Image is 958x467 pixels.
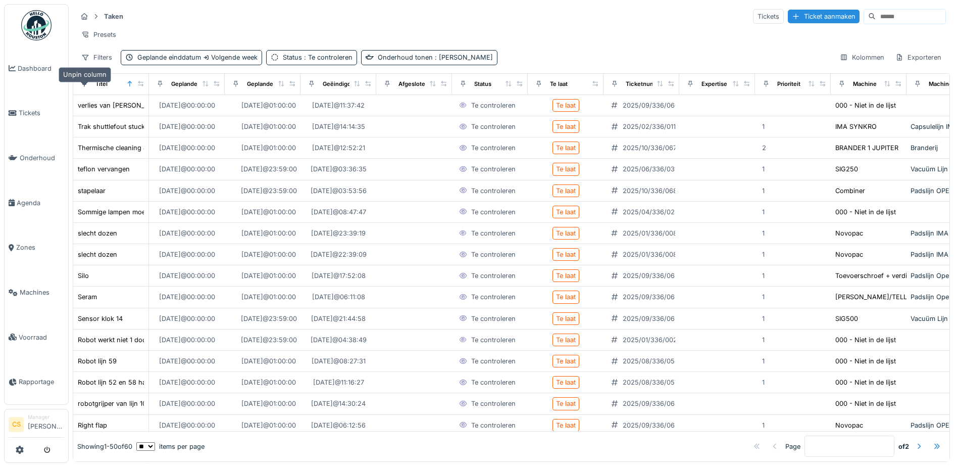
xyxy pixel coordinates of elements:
div: [DATE] @ 00:00:00 [159,228,215,238]
div: [DATE] @ 00:00:00 [159,314,215,323]
div: slecht dozen [78,250,117,259]
div: [DATE] @ 00:00:00 [159,250,215,259]
div: Te controleren [471,292,516,302]
div: Combiner [835,186,865,196]
div: [DATE] @ 00:00:00 [159,399,215,408]
div: stapelaar [78,186,106,196]
div: 2025/01/336/00813 [623,228,684,238]
div: 2025/08/336/05813 [623,356,685,366]
div: Te laat [556,356,576,366]
a: Agenda [5,180,68,225]
div: 1 [762,314,765,323]
div: [DATE] @ 23:39:19 [311,228,366,238]
div: Te laat [556,186,576,196]
div: Te laat [556,399,576,408]
a: Machines [5,270,68,315]
span: : [PERSON_NAME] [433,54,493,61]
div: 000 - Niet in de lijst [835,356,896,366]
div: Te controleren [471,122,516,131]
div: Te controleren [471,207,516,217]
div: Te laat [556,271,576,281]
div: 2025/10/336/06780 [623,143,685,153]
div: Te controleren [471,101,516,110]
div: [DATE] @ 08:27:31 [312,356,366,366]
div: Novopac [835,250,863,259]
a: Zones [5,225,68,270]
div: Te laat [556,101,576,110]
span: Tickets [19,108,64,118]
div: 2025/09/336/06384 [623,292,687,302]
div: Seram [78,292,97,302]
div: [DATE] @ 06:12:56 [311,421,366,430]
div: Te laat [556,143,576,153]
div: 2025/09/336/06514 [623,314,685,323]
div: Te controleren [471,228,516,238]
div: Te laat [556,292,576,302]
div: [DATE] @ 01:00:00 [241,207,296,217]
li: CS [9,417,24,432]
div: [DATE] @ 08:47:47 [311,207,366,217]
div: 1 [762,378,765,387]
span: Zones [16,243,64,252]
div: 000 - Niet in de lijst [835,207,896,217]
div: Trak shuttlefout stuck [78,122,145,131]
div: Te laat [556,421,576,430]
div: [DATE] @ 01:00:00 [241,143,296,153]
div: [DATE] @ 23:59:00 [241,314,297,323]
strong: Taken [100,12,127,21]
div: Ticketnummer [626,80,666,88]
div: [DATE] @ 17:52:08 [312,271,366,281]
div: Robot lijn 59 [78,356,117,366]
span: Onderhoud [20,153,64,163]
div: Silo [78,271,89,281]
div: [DATE] @ 00:00:00 [159,101,215,110]
span: Machines [20,288,64,297]
div: Afgesloten op [398,80,437,88]
div: [DATE] @ 00:00:00 [159,335,215,345]
div: 1 [762,250,765,259]
div: Geplande einddatum [137,53,258,62]
div: Expertise [701,80,727,88]
div: [DATE] @ 00:00:00 [159,143,215,153]
div: verlies van [PERSON_NAME] L68 [78,101,180,110]
div: [DATE] @ 01:00:00 [241,228,296,238]
div: Thermische cleaning JUPITER - op woe 1/10 [78,143,213,153]
div: [DATE] @ 00:00:00 [159,378,215,387]
div: Robot lijn 52 en 58 hal 1 [78,378,152,387]
div: Geplande begindatum [171,80,232,88]
div: 2025/08/336/05777 [623,378,685,387]
div: teflon vervangen [78,164,130,174]
div: [DATE] @ 00:00:00 [159,356,215,366]
div: Geplande einddatum [247,80,304,88]
div: [DATE] @ 00:00:00 [159,122,215,131]
div: 2025/02/336/01132 [623,122,684,131]
div: slecht dozen [78,228,117,238]
div: 2025/06/336/03905 [623,164,687,174]
div: Novopac [835,421,863,430]
div: Exporteren [891,50,946,65]
div: Te controleren [471,356,516,366]
div: Manager [28,413,64,421]
div: [DATE] @ 01:00:00 [241,101,296,110]
div: Machine [853,80,877,88]
div: Filters [77,50,117,65]
a: Onderhoud [5,135,68,180]
div: Kolommen [835,50,889,65]
div: [DATE] @ 01:00:00 [241,399,296,408]
div: Te laat [556,164,576,174]
div: [DATE] @ 03:36:35 [311,164,367,174]
div: [DATE] @ 01:00:00 [241,378,296,387]
span: Dashboard [18,64,64,73]
div: 1 [762,271,765,281]
div: [DATE] @ 12:52:21 [312,143,365,153]
a: CS Manager[PERSON_NAME] [9,413,64,438]
div: Status [283,53,352,62]
a: Voorraad [5,315,68,360]
span: Rapportage [19,377,64,387]
div: Te laat [556,335,576,345]
div: 1 [762,421,765,430]
div: 2025/10/336/06832 [623,186,685,196]
div: 000 - Niet in de lijst [835,335,896,345]
div: 2025/04/336/02495 [623,207,687,217]
div: [DATE] @ 00:00:00 [159,186,215,196]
